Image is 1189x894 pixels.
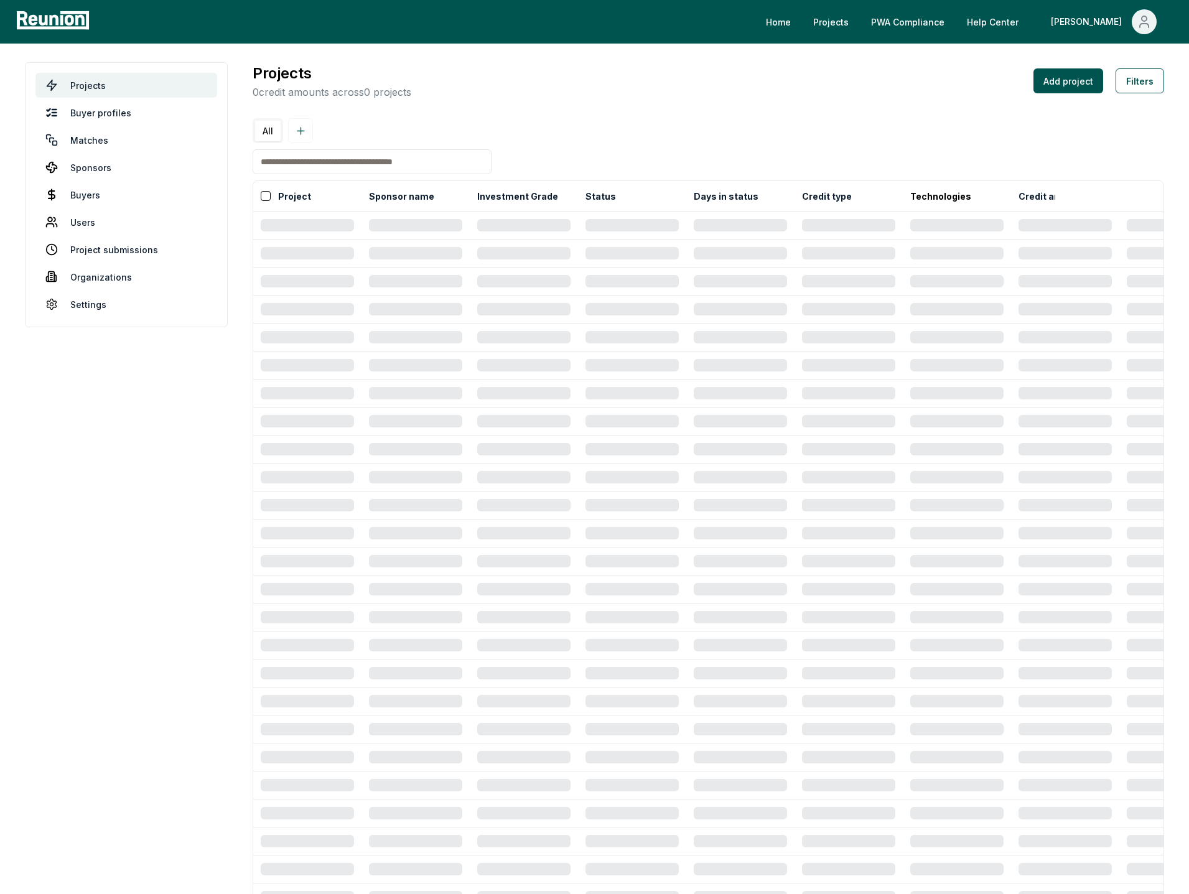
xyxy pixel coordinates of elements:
button: Credit type [800,184,854,208]
button: Investment Grade [475,184,561,208]
a: Help Center [957,9,1028,34]
a: Projects [35,73,217,98]
button: Sponsor name [366,184,437,208]
button: Status [583,184,618,208]
h3: Projects [253,62,411,85]
a: Home [756,9,801,34]
a: Buyers [35,182,217,207]
a: Projects [803,9,859,34]
button: Project [276,184,314,208]
a: Buyer profiles [35,100,217,125]
a: Project submissions [35,237,217,262]
button: [PERSON_NAME] [1041,9,1167,34]
a: Matches [35,128,217,152]
button: All [255,121,281,141]
a: Organizations [35,264,217,289]
div: [PERSON_NAME] [1051,9,1127,34]
button: Credit amount [1016,184,1086,208]
a: PWA Compliance [861,9,954,34]
nav: Main [756,9,1177,34]
a: Settings [35,292,217,317]
button: Filters [1116,68,1164,93]
button: Days in status [691,184,761,208]
a: Users [35,210,217,235]
p: 0 credit amounts across 0 projects [253,85,411,100]
a: Sponsors [35,155,217,180]
button: Add project [1033,68,1103,93]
